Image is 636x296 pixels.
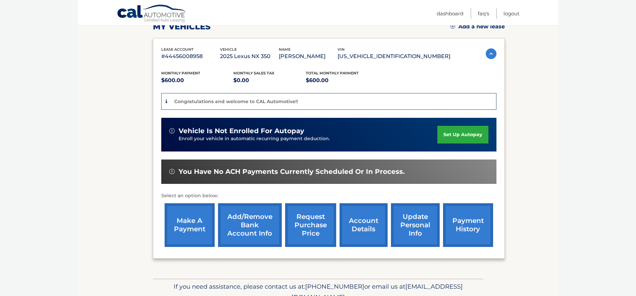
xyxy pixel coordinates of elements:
h2: my vehicles [153,22,211,32]
p: Select an option below: [161,192,496,200]
span: You have no ACH payments currently scheduled or in process. [179,168,405,176]
a: payment history [443,203,493,247]
p: Congratulations and welcome to CAL Automotive!! [174,98,298,104]
span: name [279,47,290,52]
p: $600.00 [306,76,378,85]
a: Add/Remove bank account info [218,203,282,247]
span: Monthly Payment [161,71,200,75]
a: Logout [503,8,519,19]
a: make a payment [165,203,215,247]
span: vin [338,47,345,52]
span: [PHONE_NUMBER] [305,283,364,290]
p: 2025 Lexus NX 350 [220,52,279,61]
img: alert-white.svg [169,128,175,133]
span: Total Monthly Payment [306,71,359,75]
a: set up autopay [437,126,488,143]
a: update personal info [391,203,440,247]
span: vehicle [220,47,237,52]
span: lease account [161,47,194,52]
span: Monthly sales Tax [233,71,274,75]
p: #44456008958 [161,52,220,61]
a: Dashboard [437,8,463,19]
span: vehicle is not enrolled for autopay [179,127,304,135]
p: $0.00 [233,76,306,85]
p: $600.00 [161,76,234,85]
p: Enroll your vehicle in automatic recurring payment deduction. [179,135,438,142]
img: add.svg [450,24,455,29]
a: request purchase price [285,203,336,247]
a: FAQ's [478,8,489,19]
a: Cal Automotive [117,4,187,24]
img: accordion-active.svg [486,48,496,59]
img: alert-white.svg [169,169,175,174]
a: account details [340,203,388,247]
p: [PERSON_NAME] [279,52,338,61]
a: Add a new lease [450,23,505,30]
p: [US_VEHICLE_IDENTIFICATION_NUMBER] [338,52,450,61]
